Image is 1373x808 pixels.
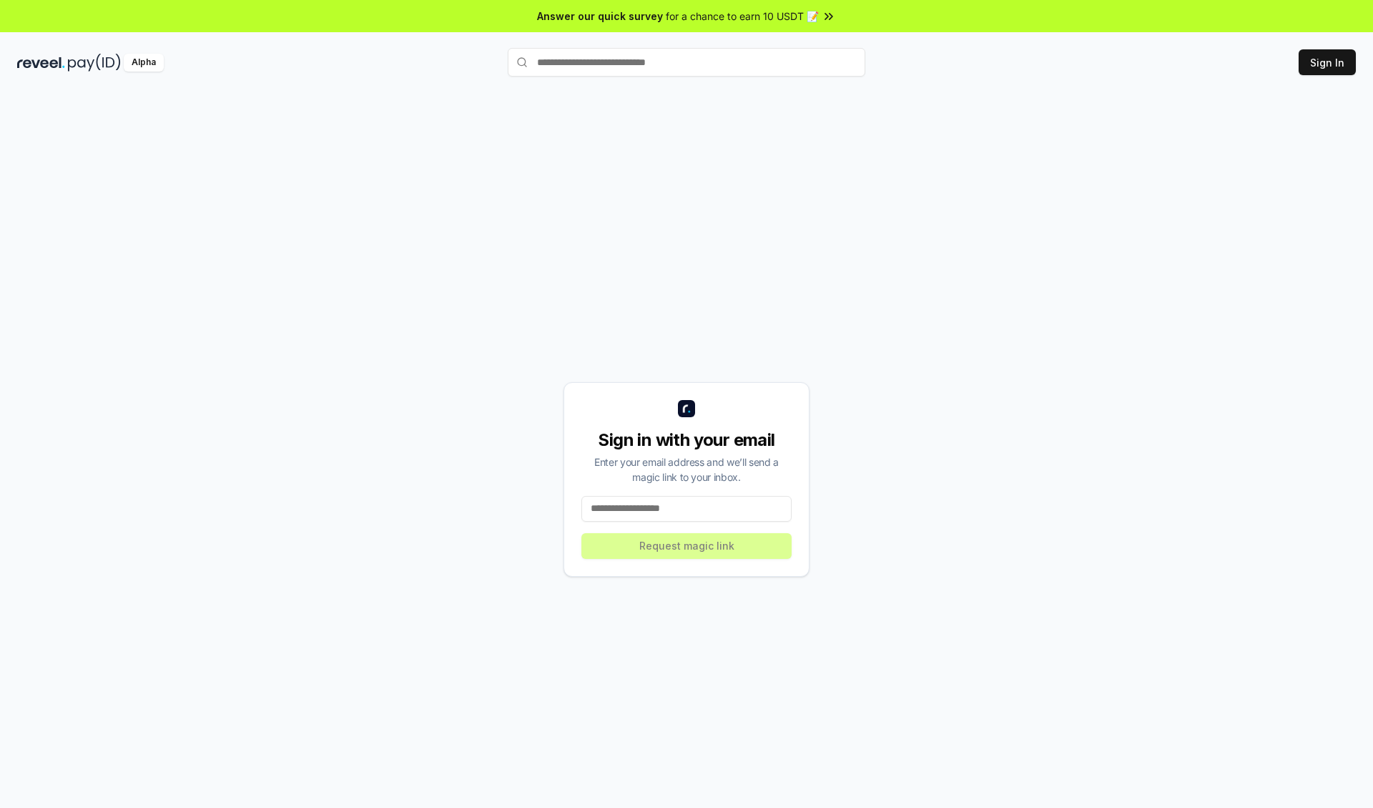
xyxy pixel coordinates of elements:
div: Enter your email address and we’ll send a magic link to your inbox. [581,454,792,485]
div: Alpha [124,54,164,72]
img: logo_small [678,400,695,417]
img: reveel_dark [17,54,65,72]
div: Sign in with your email [581,429,792,452]
span: Answer our quick survey [537,9,663,24]
button: Sign In [1299,49,1356,75]
img: pay_id [68,54,121,72]
span: for a chance to earn 10 USDT 📝 [666,9,819,24]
